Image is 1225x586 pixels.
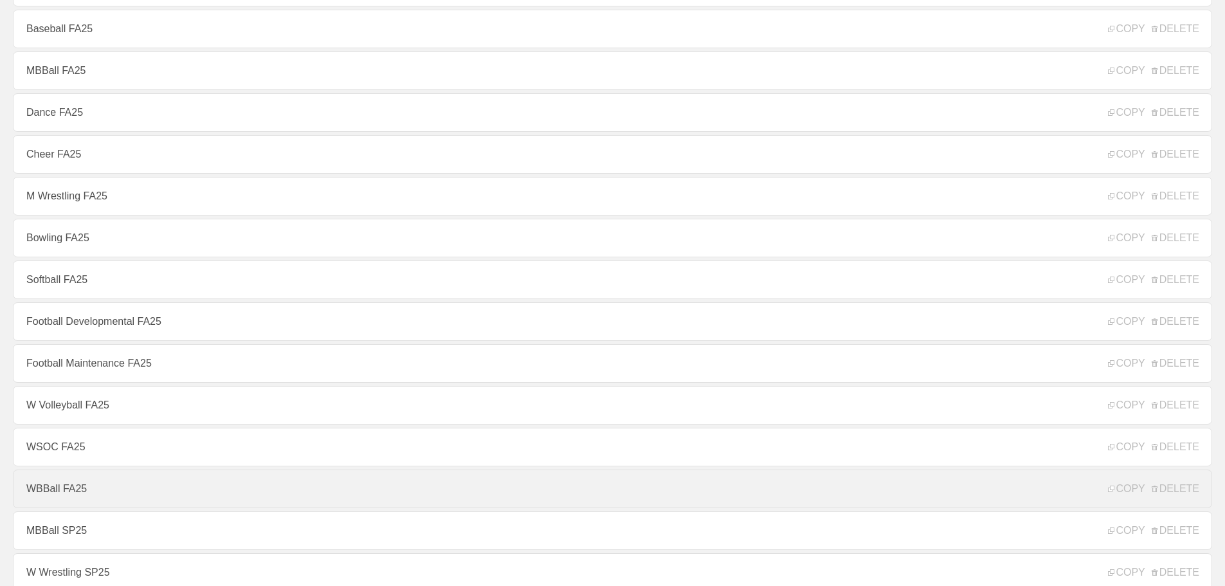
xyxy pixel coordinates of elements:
a: Bowling FA25 [13,219,1212,257]
a: Softball FA25 [13,261,1212,299]
a: M Wrestling FA25 [13,177,1212,215]
span: DELETE [1152,316,1199,327]
a: MBBall SP25 [13,511,1212,550]
span: COPY [1108,232,1145,244]
a: MBBall FA25 [13,51,1212,90]
span: COPY [1108,65,1145,77]
a: W Volleyball FA25 [13,386,1212,425]
span: COPY [1108,23,1145,35]
span: DELETE [1152,232,1199,244]
span: COPY [1108,190,1145,202]
span: DELETE [1152,149,1199,160]
iframe: Chat Widget [994,437,1225,586]
a: WSOC FA25 [13,428,1212,466]
span: COPY [1108,316,1145,327]
span: COPY [1108,107,1145,118]
a: Football Maintenance FA25 [13,344,1212,383]
span: DELETE [1152,358,1199,369]
span: DELETE [1152,65,1199,77]
a: Cheer FA25 [13,135,1212,174]
a: Football Developmental FA25 [13,302,1212,341]
span: DELETE [1152,190,1199,202]
span: COPY [1108,149,1145,160]
span: DELETE [1152,274,1199,286]
a: WBBall FA25 [13,470,1212,508]
a: Dance FA25 [13,93,1212,132]
span: DELETE [1152,107,1199,118]
span: DELETE [1152,23,1199,35]
span: COPY [1108,274,1145,286]
span: DELETE [1152,399,1199,411]
a: Baseball FA25 [13,10,1212,48]
span: COPY [1108,358,1145,369]
span: COPY [1108,399,1145,411]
